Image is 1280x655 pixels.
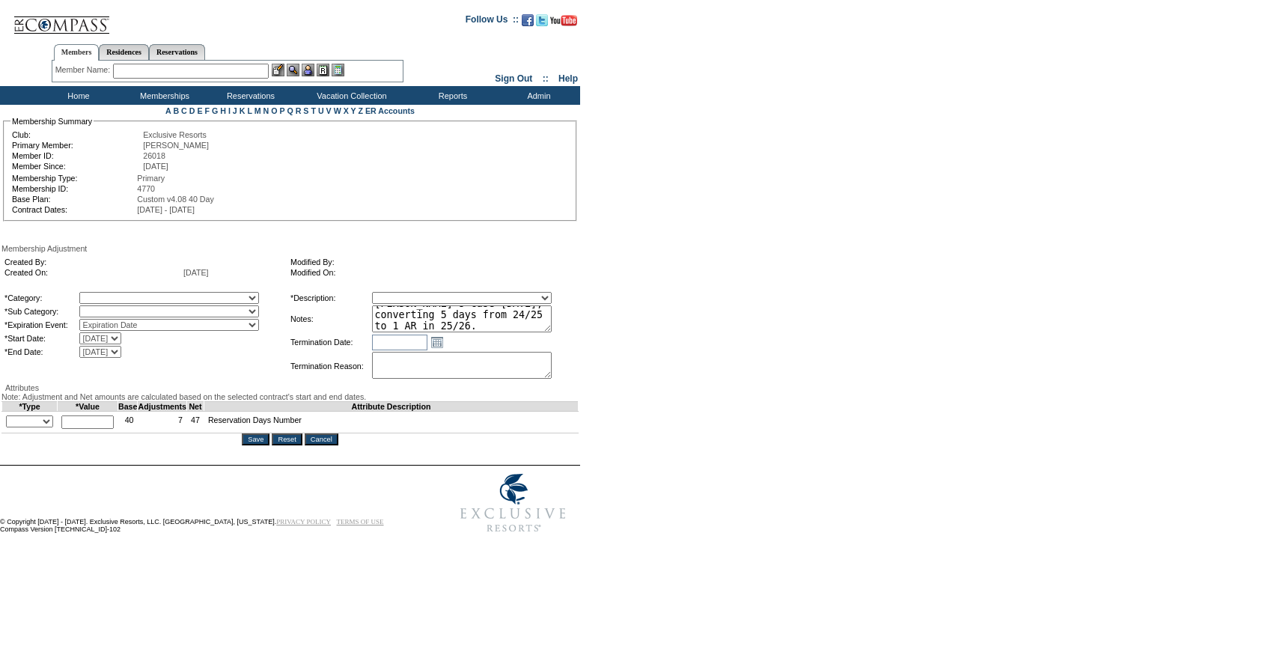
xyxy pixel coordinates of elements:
[522,14,534,26] img: Become our fan on Facebook
[287,106,293,115] a: Q
[317,64,329,76] img: Reservations
[137,184,155,193] span: 4770
[351,106,356,115] a: Y
[118,412,138,433] td: 40
[536,19,548,28] a: Follow us on Twitter
[4,332,78,344] td: *Start Date:
[543,73,549,84] span: ::
[358,106,363,115] a: Z
[305,433,338,445] input: Cancel
[558,73,578,84] a: Help
[138,412,187,433] td: 7
[187,402,204,412] td: Net
[138,402,187,412] td: Adjustments
[10,117,94,126] legend: Membership Summary
[337,518,384,525] a: TERMS OF USE
[550,15,577,26] img: Subscribe to our YouTube Channel
[1,392,579,401] div: Note: Adjustment and Net amounts are calculated based on the selected contract's start and end da...
[204,412,578,433] td: Reservation Days Number
[165,106,171,115] a: A
[290,305,371,332] td: Notes:
[290,258,570,266] td: Modified By:
[1,244,579,253] div: Membership Adjustment
[149,44,205,60] a: Reservations
[4,346,78,358] td: *End Date:
[495,73,532,84] a: Sign Out
[118,402,138,412] td: Base
[120,86,206,105] td: Memberships
[183,268,209,277] span: [DATE]
[189,106,195,115] a: D
[4,268,182,277] td: Created On:
[365,106,415,115] a: ER Accounts
[12,184,135,193] td: Membership ID:
[276,518,331,525] a: PRIVACY POLICY
[494,86,580,105] td: Admin
[408,86,494,105] td: Reports
[12,195,135,204] td: Base Plan:
[4,319,78,331] td: *Expiration Event:
[204,402,578,412] td: Attribute Description
[550,19,577,28] a: Subscribe to our YouTube Channel
[4,292,78,304] td: *Category:
[446,466,580,540] img: Exclusive Resorts
[173,106,179,115] a: B
[220,106,226,115] a: H
[228,106,231,115] a: I
[206,86,292,105] td: Reservations
[536,14,548,26] img: Follow us on Twitter
[334,106,341,115] a: W
[326,106,332,115] a: V
[522,19,534,28] a: Become our fan on Facebook
[34,86,120,105] td: Home
[143,141,209,150] span: [PERSON_NAME]
[318,106,324,115] a: U
[429,334,445,350] a: Open the calendar popup.
[2,402,58,412] td: *Type
[54,44,100,61] a: Members
[242,433,269,445] input: Save
[4,305,78,317] td: *Sub Category:
[332,64,344,76] img: b_calculator.gif
[12,141,141,150] td: Primary Member:
[311,106,316,115] a: T
[12,151,141,160] td: Member ID:
[263,106,269,115] a: N
[99,44,149,60] a: Residences
[296,106,302,115] a: R
[197,106,202,115] a: E
[1,383,579,392] div: Attributes
[137,195,213,204] span: Custom v4.08 40 Day
[204,106,210,115] a: F
[233,106,237,115] a: J
[58,402,118,412] td: *Value
[290,268,570,277] td: Modified On:
[344,106,349,115] a: X
[240,106,246,115] a: K
[137,174,165,183] span: Primary
[272,433,302,445] input: Reset
[137,205,195,214] span: [DATE] - [DATE]
[290,334,371,350] td: Termination Date:
[143,130,207,139] span: Exclusive Resorts
[466,13,519,31] td: Follow Us ::
[12,205,135,214] td: Contract Dates:
[143,162,168,171] span: [DATE]
[13,4,110,34] img: Compass Home
[12,162,141,171] td: Member Since:
[290,292,371,304] td: *Description:
[247,106,252,115] a: L
[271,106,277,115] a: O
[302,64,314,76] img: Impersonate
[212,106,218,115] a: G
[287,64,299,76] img: View
[181,106,187,115] a: C
[55,64,113,76] div: Member Name:
[12,130,141,139] td: Club:
[290,352,371,380] td: Termination Reason:
[12,174,135,183] td: Membership Type:
[292,86,408,105] td: Vacation Collection
[143,151,165,160] span: 26018
[187,412,204,433] td: 47
[280,106,285,115] a: P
